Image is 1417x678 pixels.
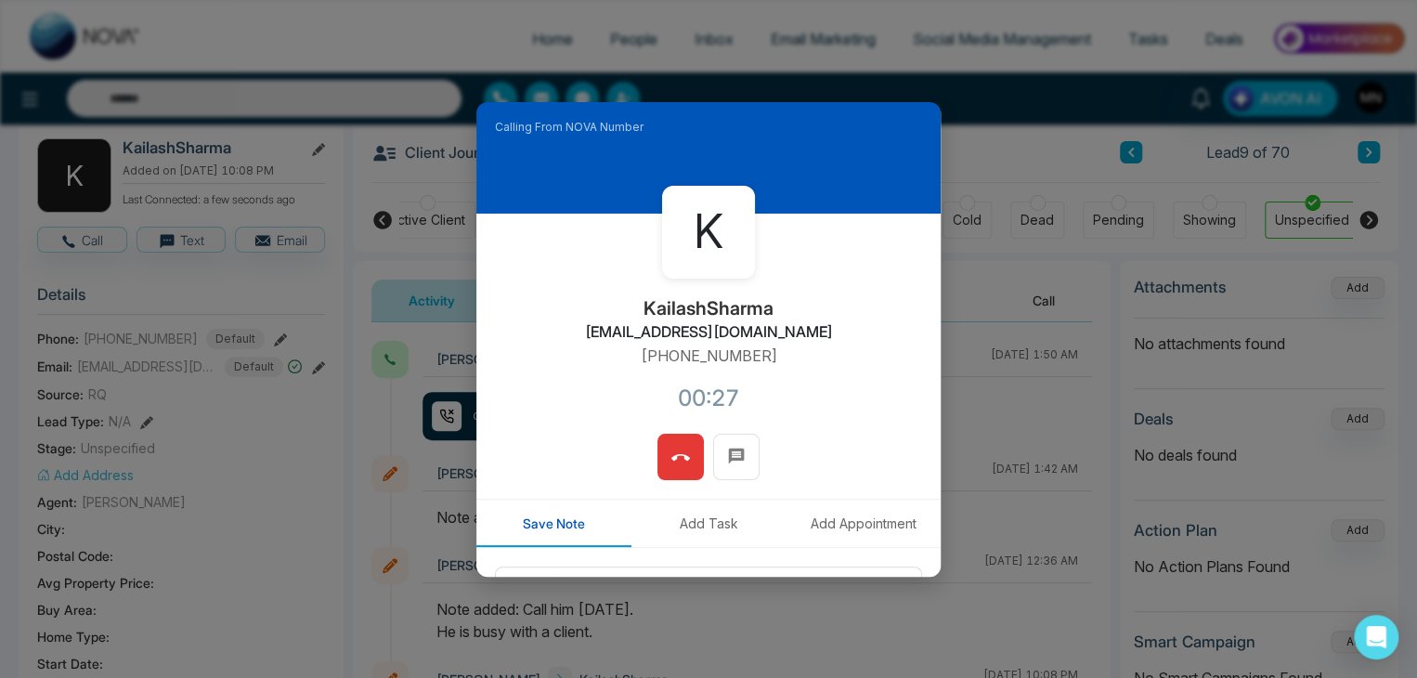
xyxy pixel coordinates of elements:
[678,382,739,415] div: 00:27
[786,500,941,547] button: Add Appointment
[631,500,786,547] button: Add Task
[641,345,777,367] p: [PHONE_NUMBER]
[476,500,631,547] button: Save Note
[694,197,723,267] span: K
[643,297,773,319] h2: KailashSharma
[585,323,833,341] h2: [EMAIL_ADDRESS][DOMAIN_NAME]
[495,119,643,136] span: Calling From NOVA Number
[1354,615,1398,659] div: Open Intercom Messenger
